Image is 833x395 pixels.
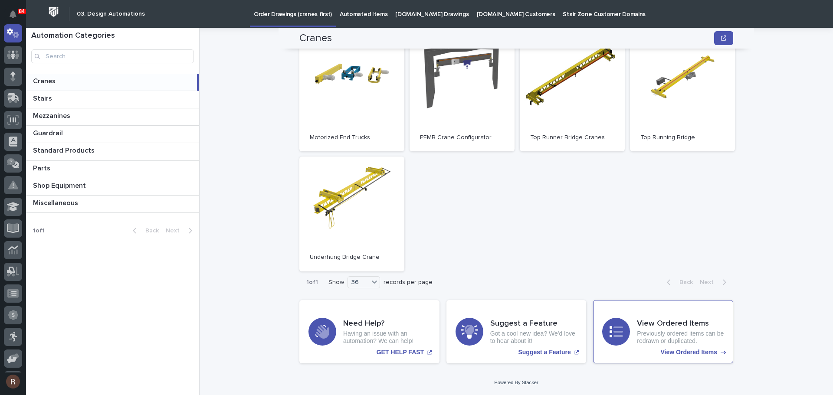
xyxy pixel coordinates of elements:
p: Motorized End Trucks [310,134,394,141]
img: Workspace Logo [46,4,62,20]
span: Back [140,228,159,234]
span: Next [700,279,719,285]
span: Next [166,228,185,234]
p: 1 of 1 [26,220,52,242]
p: 84 [19,8,25,14]
p: records per page [384,279,433,286]
p: View Ordered Items [661,349,717,356]
a: Top Runner Bridge Cranes [520,37,625,152]
p: Shop Equipment [33,180,88,190]
a: MiscellaneousMiscellaneous [26,196,199,213]
p: Previously ordered items can be redrawn or duplicated. [637,330,724,345]
p: Guardrail [33,127,65,137]
a: Underhung Bridge Crane [299,157,404,271]
div: Notifications84 [11,10,22,24]
p: Stairs [33,93,54,103]
a: MezzaninesMezzanines [26,108,199,126]
button: Back [660,278,696,286]
a: StairsStairs [26,91,199,108]
p: Suggest a Feature [518,349,571,356]
p: 1 of 1 [299,272,325,293]
a: GuardrailGuardrail [26,126,199,143]
h3: Suggest a Feature [490,319,577,329]
p: Got a cool new idea? We'd love to hear about it! [490,330,577,345]
p: Mezzanines [33,110,72,120]
p: Cranes [33,75,57,85]
button: Next [696,278,733,286]
button: Next [162,227,199,235]
h3: View Ordered Items [637,319,724,329]
h2: Cranes [299,32,332,45]
h1: Automation Categories [31,31,194,41]
h3: Need Help? [343,319,430,329]
p: GET HELP FAST [377,349,424,356]
a: Suggest a Feature [446,300,587,363]
h2: 03. Design Automations [77,10,145,18]
span: Back [674,279,693,285]
button: Notifications [4,5,22,23]
p: Top Runner Bridge Cranes [530,134,614,141]
p: Show [328,279,344,286]
p: Having an issue with an automation? We can help! [343,330,430,345]
a: View Ordered Items [593,300,733,363]
a: Standard ProductsStandard Products [26,143,199,160]
a: Top Running Bridge [630,37,735,152]
p: Top Running Bridge [640,134,725,141]
a: PartsParts [26,161,199,178]
a: Motorized End Trucks [299,37,404,152]
a: CranesCranes [26,74,199,91]
p: Underhung Bridge Crane [310,254,394,261]
p: PEMB Crane Configurator [420,134,504,141]
a: Shop EquipmentShop Equipment [26,178,199,196]
button: users-avatar [4,372,22,391]
p: Parts [33,163,52,173]
button: Back [126,227,162,235]
p: Standard Products [33,145,96,155]
input: Search [31,49,194,63]
a: Powered By Stacker [494,380,538,385]
a: PEMB Crane Configurator [410,37,515,152]
p: Miscellaneous [33,197,80,207]
div: 36 [348,278,369,287]
a: GET HELP FAST [299,300,439,363]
